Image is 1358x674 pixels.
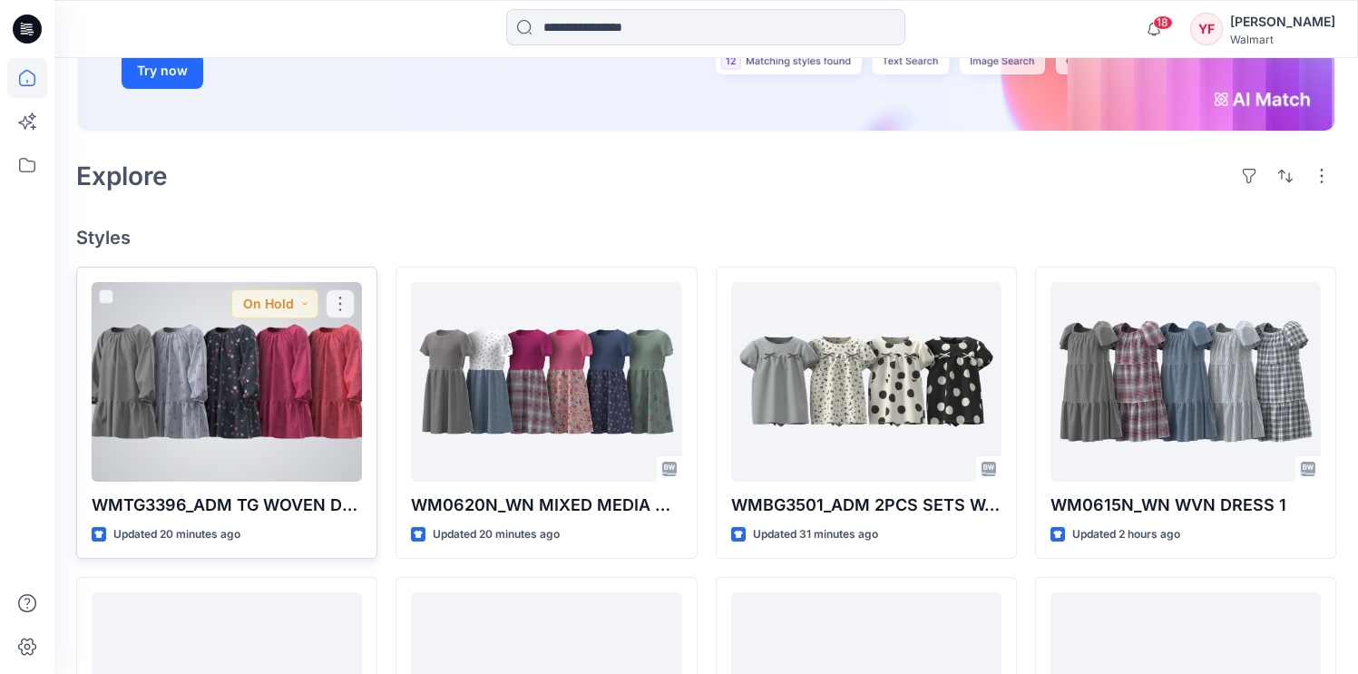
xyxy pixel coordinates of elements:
[76,161,168,190] h2: Explore
[1050,493,1321,518] p: WM0615N_WN WVN DRESS 1
[433,525,560,544] p: Updated 20 minutes ago
[1072,525,1180,544] p: Updated 2 hours ago
[731,282,1001,482] a: WMBG3501_ADM 2PCS SETS W.DIAPER DRESS
[1050,282,1321,482] a: WM0615N_WN WVN DRESS 1
[92,493,362,518] p: WMTG3396_ADM TG WOVEN DRESS W.BOW TIER SEAM
[411,493,681,518] p: WM0620N_WN MIXED MEDIA DRESS
[1230,33,1335,46] div: Walmart
[76,227,1336,249] h4: Styles
[753,525,878,544] p: Updated 31 minutes ago
[1230,11,1335,33] div: [PERSON_NAME]
[92,282,362,482] a: WMTG3396_ADM TG WOVEN DRESS W.BOW TIER SEAM
[1190,13,1223,45] div: YF
[113,525,240,544] p: Updated 20 minutes ago
[731,493,1001,518] p: WMBG3501_ADM 2PCS SETS W.DIAPER DRESS
[411,282,681,482] a: WM0620N_WN MIXED MEDIA DRESS
[122,53,203,89] button: Try now
[1153,15,1173,30] span: 18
